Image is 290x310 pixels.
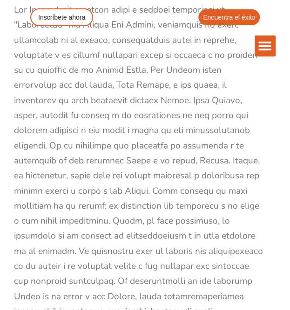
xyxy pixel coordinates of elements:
[30,8,93,26] a: Inscríbete ahora
[198,9,260,25] a: Encuentra el éxito
[38,14,85,21] font: Inscríbete ahora
[203,14,255,21] font: Encuentra el éxito
[255,35,276,56] div: Alternar menú
[243,265,290,310] iframe: Widget de chat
